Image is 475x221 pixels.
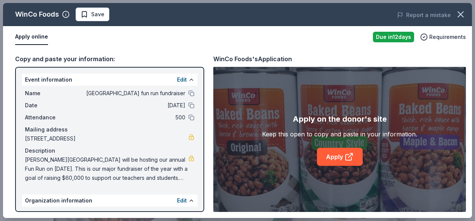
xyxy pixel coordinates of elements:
span: 500 [76,113,185,122]
button: Edit [177,75,187,84]
div: WinCo Foods's Application [213,54,292,64]
span: [STREET_ADDRESS] [25,134,188,143]
div: Organization information [22,195,197,207]
div: Description [25,146,194,155]
div: Due in 12 days [373,32,414,42]
span: Name [25,89,76,98]
div: Event information [22,74,197,86]
span: Name [25,210,76,219]
span: Attendance [25,113,76,122]
span: Save [91,10,104,19]
button: Report a mistake [397,11,451,20]
span: Date [25,101,76,110]
div: Copy and paste your information: [15,54,204,64]
span: Requirements [429,32,466,42]
button: Requirements [420,32,466,42]
div: WinCo Foods [15,8,59,20]
div: Apply on the donor's site [293,113,387,125]
span: [GEOGRAPHIC_DATA] fun run fundraiser [76,89,185,98]
button: Edit [177,196,187,205]
span: [PERSON_NAME][GEOGRAPHIC_DATA] will be hosting our annual Fun Run on [DATE]. This is our major fu... [25,155,188,182]
span: [GEOGRAPHIC_DATA] Pto [76,210,185,219]
div: Keep this open to copy and paste in your information. [262,130,417,139]
span: [DATE] [76,101,185,110]
a: Apply [317,148,363,166]
button: Apply online [15,29,48,45]
div: Mailing address [25,125,194,134]
button: Save [76,8,109,21]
